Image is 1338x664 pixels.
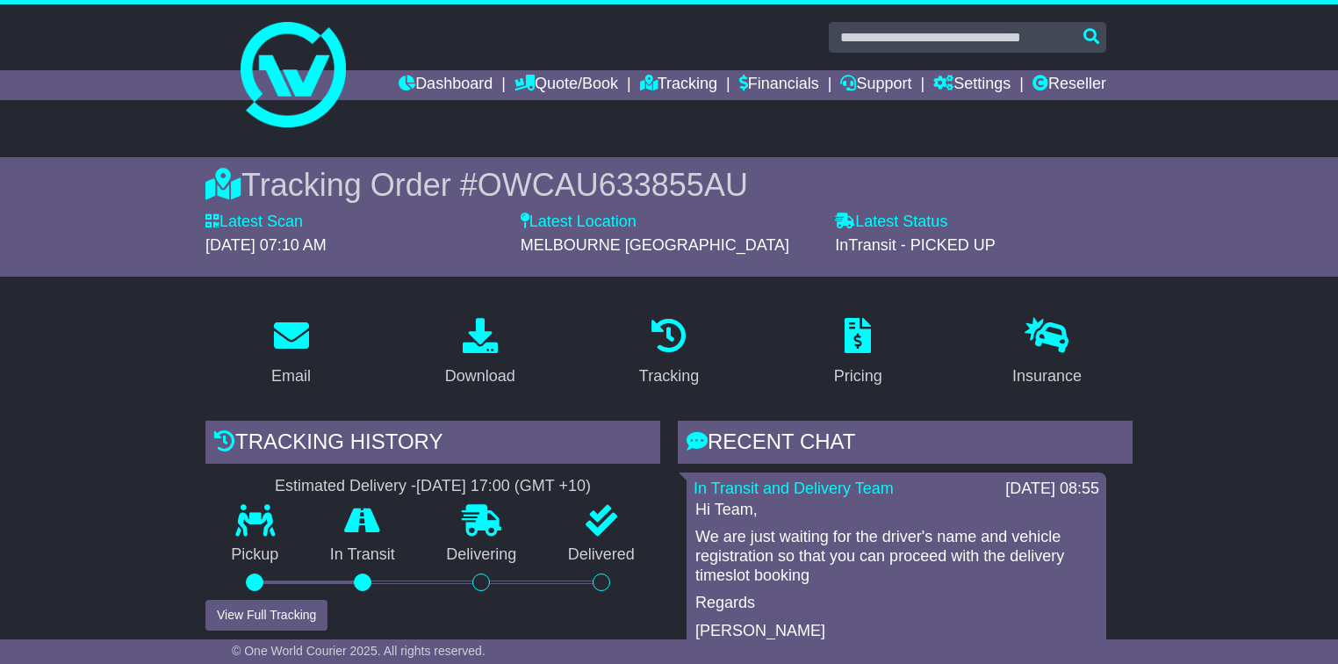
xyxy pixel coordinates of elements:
div: Download [445,364,515,388]
p: In Transit [305,545,421,565]
div: Tracking Order # [205,166,1133,204]
a: Settings [933,70,1011,100]
button: View Full Tracking [205,600,327,631]
p: Regards [695,594,1097,613]
a: In Transit and Delivery Team [694,480,894,497]
a: Email [260,312,322,394]
div: [DATE] 08:55 [1005,480,1099,499]
span: OWCAU633855AU [478,167,748,203]
a: Financials [739,70,819,100]
div: Pricing [834,364,882,388]
p: Delivered [543,545,661,565]
label: Latest Scan [205,213,303,232]
p: We are just waiting for the driver's name and vehicle registration so that you can proceed with t... [695,528,1097,585]
p: Delivering [421,545,543,565]
div: Tracking history [205,421,660,468]
a: Dashboard [399,70,493,100]
div: Insurance [1012,364,1082,388]
div: [DATE] 17:00 (GMT +10) [416,477,591,496]
span: InTransit - PICKED UP [835,236,995,254]
a: Pricing [823,312,894,394]
p: [PERSON_NAME] [695,622,1097,641]
label: Latest Status [835,213,947,232]
a: Support [840,70,911,100]
p: Pickup [205,545,305,565]
a: Insurance [1001,312,1093,394]
a: Tracking [640,70,717,100]
a: Reseller [1032,70,1106,100]
a: Quote/Book [514,70,618,100]
span: MELBOURNE [GEOGRAPHIC_DATA] [521,236,789,254]
div: Tracking [639,364,699,388]
div: Email [271,364,311,388]
div: RECENT CHAT [678,421,1133,468]
p: Hi Team, [695,501,1097,520]
label: Latest Location [521,213,637,232]
span: © One World Courier 2025. All rights reserved. [232,644,486,658]
a: Tracking [628,312,710,394]
div: Estimated Delivery - [205,477,660,496]
a: Download [434,312,527,394]
span: [DATE] 07:10 AM [205,236,327,254]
